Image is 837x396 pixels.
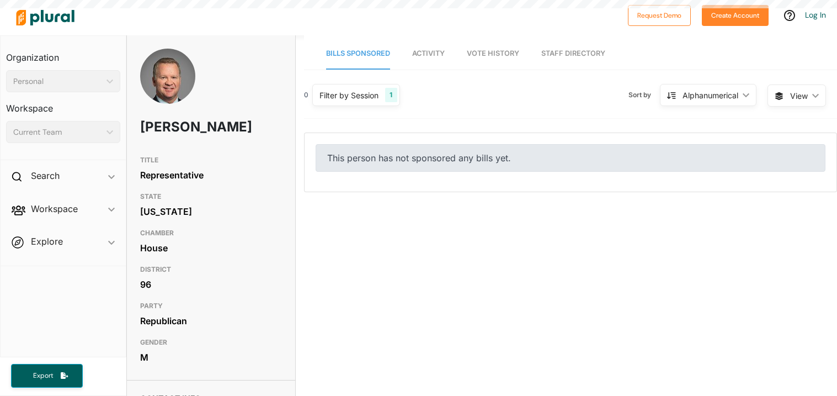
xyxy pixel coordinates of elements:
[25,371,61,381] span: Export
[140,203,282,220] div: [US_STATE]
[140,299,282,313] h3: PARTY
[385,88,397,102] div: 1
[140,167,282,183] div: Representative
[316,144,825,172] div: This person has not sponsored any bills yet.
[31,170,60,182] h2: Search
[628,90,660,100] span: Sort by
[140,336,282,349] h3: GENDER
[790,90,808,102] span: View
[628,5,691,26] button: Request Demo
[304,90,308,100] div: 0
[13,76,102,87] div: Personal
[805,10,826,20] a: Log In
[628,9,691,20] a: Request Demo
[6,92,120,117] h3: Workspace
[326,38,390,70] a: Bills Sponsored
[140,313,282,329] div: Republican
[467,38,519,70] a: Vote History
[467,49,519,57] span: Vote History
[6,41,120,66] h3: Organization
[541,38,605,70] a: Staff Directory
[11,364,83,388] button: Export
[702,5,769,26] button: Create Account
[326,49,390,57] span: Bills Sponsored
[140,240,282,256] div: House
[412,49,445,57] span: Activity
[319,89,378,101] div: Filter by Session
[140,154,282,167] h3: TITLE
[683,89,738,101] div: Alphanumerical
[702,9,769,20] a: Create Account
[140,276,282,293] div: 96
[140,49,195,126] img: Headshot of David Cook
[140,226,282,240] h3: CHAMBER
[412,38,445,70] a: Activity
[13,126,102,138] div: Current Team
[140,263,282,276] h3: DISTRICT
[140,349,282,366] div: M
[140,190,282,203] h3: STATE
[140,110,225,144] h1: [PERSON_NAME]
